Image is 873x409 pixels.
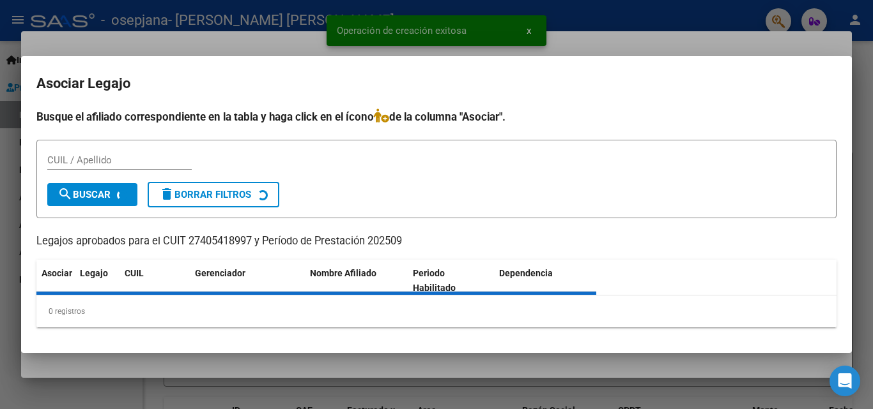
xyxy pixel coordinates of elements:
[125,268,144,278] span: CUIL
[36,108,837,125] h4: Busque el afiliado correspondiente en la tabla y haga click en el ícono de la columna "Asociar".
[36,234,837,249] p: Legajos aprobados para el CUIT 27405418997 y Período de Prestación 202509
[159,189,251,200] span: Borrar Filtros
[499,268,553,278] span: Dependencia
[80,268,108,278] span: Legajo
[42,268,72,278] span: Asociar
[310,268,376,278] span: Nombre Afiliado
[120,260,190,302] datatable-header-cell: CUIL
[305,260,408,302] datatable-header-cell: Nombre Afiliado
[159,186,174,202] mat-icon: delete
[36,295,837,327] div: 0 registros
[408,260,494,302] datatable-header-cell: Periodo Habilitado
[47,183,137,206] button: Buscar
[75,260,120,302] datatable-header-cell: Legajo
[494,260,597,302] datatable-header-cell: Dependencia
[58,186,73,202] mat-icon: search
[36,71,837,96] h2: Asociar Legajo
[36,260,75,302] datatable-header-cell: Asociar
[830,366,860,396] div: Open Intercom Messenger
[58,189,111,200] span: Buscar
[190,260,305,302] datatable-header-cell: Gerenciador
[413,268,456,293] span: Periodo Habilitado
[148,182,279,207] button: Borrar Filtros
[195,268,245,278] span: Gerenciador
